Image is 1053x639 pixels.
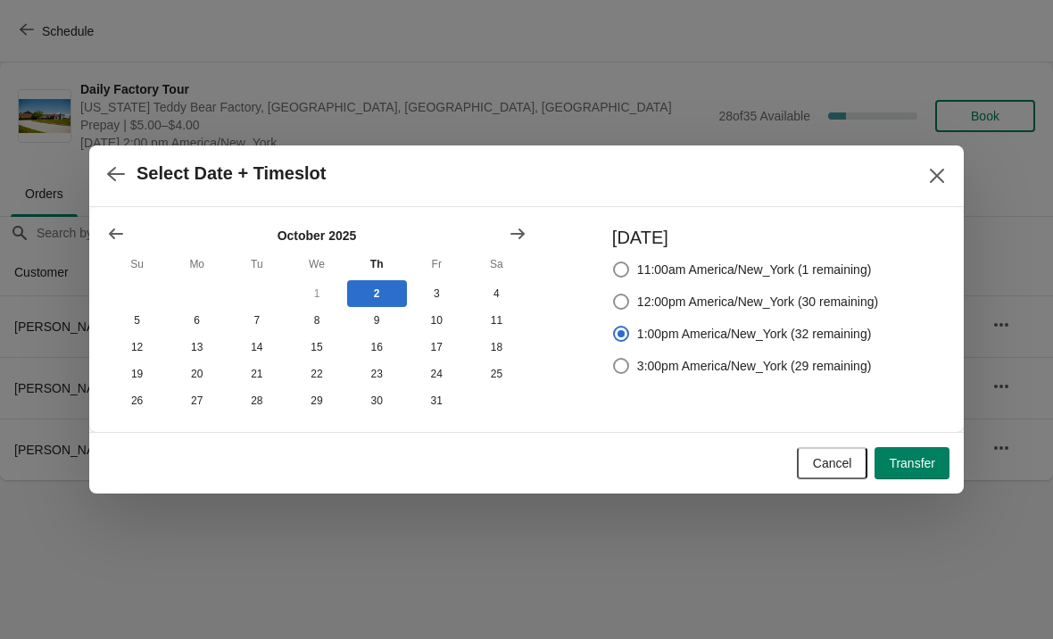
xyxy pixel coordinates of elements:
[107,387,167,414] button: Sunday October 26 2025
[407,248,467,280] th: Friday
[467,334,526,361] button: Saturday October 18 2025
[407,334,467,361] button: Friday October 17 2025
[227,361,286,387] button: Tuesday October 21 2025
[797,447,868,479] button: Cancel
[227,248,286,280] th: Tuesday
[167,307,227,334] button: Monday October 6 2025
[347,248,407,280] th: Thursday
[167,361,227,387] button: Monday October 20 2025
[637,325,872,343] span: 1:00pm America/New_York (32 remaining)
[167,248,227,280] th: Monday
[889,456,935,470] span: Transfer
[407,361,467,387] button: Friday October 24 2025
[813,456,852,470] span: Cancel
[227,387,286,414] button: Tuesday October 28 2025
[407,280,467,307] button: Friday October 3 2025
[467,280,526,307] button: Saturday October 4 2025
[347,361,407,387] button: Thursday October 23 2025
[137,163,327,184] h2: Select Date + Timeslot
[467,361,526,387] button: Saturday October 25 2025
[347,280,407,307] button: Today Thursday October 2 2025
[227,307,286,334] button: Tuesday October 7 2025
[347,387,407,414] button: Thursday October 30 2025
[107,334,167,361] button: Sunday October 12 2025
[407,387,467,414] button: Friday October 31 2025
[467,248,526,280] th: Saturday
[637,293,878,311] span: 12:00pm America/New_York (30 remaining)
[167,334,227,361] button: Monday October 13 2025
[286,248,346,280] th: Wednesday
[347,334,407,361] button: Thursday October 16 2025
[286,334,346,361] button: Wednesday October 15 2025
[467,307,526,334] button: Saturday October 11 2025
[286,280,346,307] button: Wednesday October 1 2025
[875,447,949,479] button: Transfer
[107,248,167,280] th: Sunday
[921,160,953,192] button: Close
[407,307,467,334] button: Friday October 10 2025
[286,307,346,334] button: Wednesday October 8 2025
[286,387,346,414] button: Wednesday October 29 2025
[637,261,872,278] span: 11:00am America/New_York (1 remaining)
[227,334,286,361] button: Tuesday October 14 2025
[502,218,534,250] button: Show next month, November 2025
[167,387,227,414] button: Monday October 27 2025
[612,225,878,250] h3: [DATE]
[637,357,872,375] span: 3:00pm America/New_York (29 remaining)
[107,361,167,387] button: Sunday October 19 2025
[347,307,407,334] button: Thursday October 9 2025
[107,307,167,334] button: Sunday October 5 2025
[286,361,346,387] button: Wednesday October 22 2025
[100,218,132,250] button: Show previous month, September 2025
